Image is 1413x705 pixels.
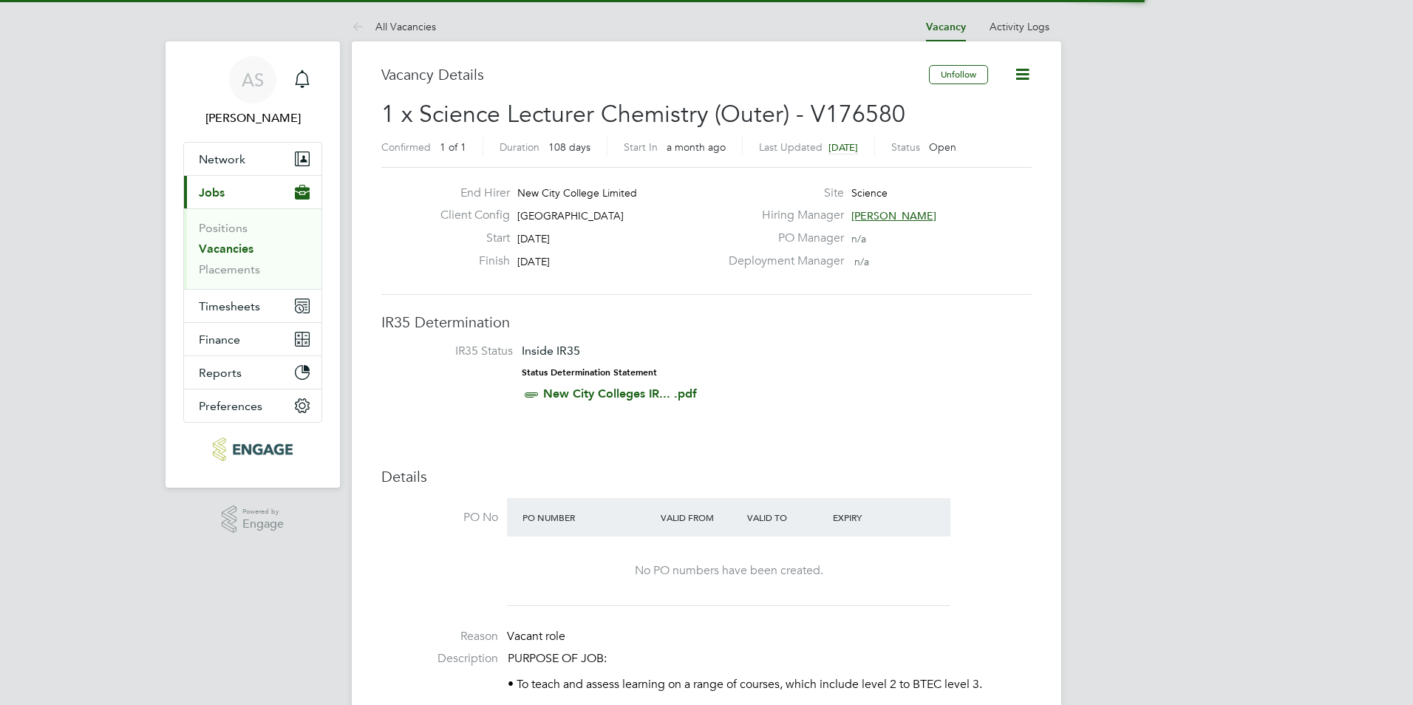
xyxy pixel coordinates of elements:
[759,140,823,154] label: Last Updated
[381,313,1032,332] h3: IR35 Determination
[508,651,1032,667] p: PURPOSE OF JOB:
[851,186,888,200] span: Science
[743,504,830,531] div: Valid To
[429,253,510,269] label: Finish
[381,65,929,84] h3: Vacancy Details
[624,140,658,154] label: Start In
[854,255,869,268] span: n/a
[199,366,242,380] span: Reports
[657,504,743,531] div: Valid From
[199,152,245,166] span: Network
[381,651,498,667] label: Description
[500,140,539,154] label: Duration
[184,176,321,208] button: Jobs
[508,677,1032,692] p: • To teach and assess learning on a range of courses, which include level 2 to BTEC level 3.
[429,185,510,201] label: End Hirer
[222,505,285,534] a: Powered byEngage
[720,208,844,223] label: Hiring Manager
[199,299,260,313] span: Timesheets
[199,399,262,413] span: Preferences
[829,504,916,531] div: Expiry
[183,437,322,461] a: Go to home page
[522,367,657,378] strong: Status Determination Statement
[517,186,637,200] span: New City College Limited
[990,20,1049,33] a: Activity Logs
[720,231,844,246] label: PO Manager
[517,209,624,222] span: [GEOGRAPHIC_DATA]
[522,563,936,579] div: No PO numbers have been created.
[184,143,321,175] button: Network
[242,518,284,531] span: Engage
[429,208,510,223] label: Client Config
[929,140,956,154] span: Open
[517,232,550,245] span: [DATE]
[440,140,466,154] span: 1 of 1
[199,185,225,200] span: Jobs
[381,629,498,644] label: Reason
[184,290,321,322] button: Timesheets
[199,221,248,235] a: Positions
[184,356,321,389] button: Reports
[543,386,697,401] a: New City Colleges IR... .pdf
[929,65,988,84] button: Unfollow
[242,70,264,89] span: AS
[519,504,657,531] div: PO Number
[548,140,590,154] span: 108 days
[184,323,321,355] button: Finance
[667,140,726,154] span: a month ago
[183,56,322,127] a: AS[PERSON_NAME]
[184,208,321,289] div: Jobs
[720,185,844,201] label: Site
[851,232,866,245] span: n/a
[213,437,292,461] img: carbonrecruitment-logo-retina.png
[507,629,565,644] span: Vacant role
[396,344,513,359] label: IR35 Status
[199,262,260,276] a: Placements
[851,209,936,222] span: [PERSON_NAME]
[242,505,284,518] span: Powered by
[199,242,253,256] a: Vacancies
[184,389,321,422] button: Preferences
[381,140,431,154] label: Confirmed
[517,255,550,268] span: [DATE]
[522,344,580,358] span: Inside IR35
[381,510,498,525] label: PO No
[381,467,1032,486] h3: Details
[381,100,905,129] span: 1 x Science Lecturer Chemistry (Outer) - V176580
[891,140,920,154] label: Status
[828,141,858,154] span: [DATE]
[429,231,510,246] label: Start
[199,333,240,347] span: Finance
[166,41,340,488] nav: Main navigation
[183,109,322,127] span: Avais Sabir
[926,21,966,33] a: Vacancy
[720,253,844,269] label: Deployment Manager
[352,20,436,33] a: All Vacancies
